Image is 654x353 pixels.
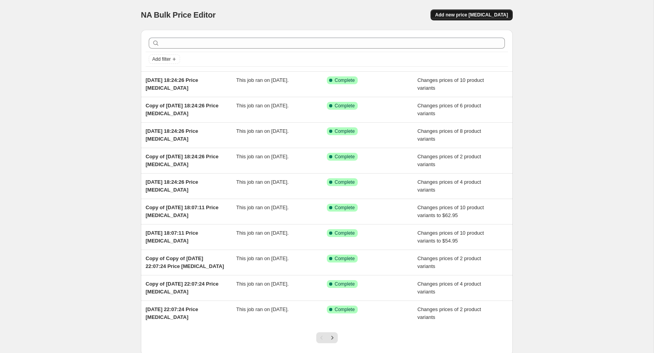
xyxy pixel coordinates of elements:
[236,154,289,159] span: This job ran on [DATE].
[335,154,355,160] span: Complete
[335,128,355,134] span: Complete
[418,128,481,142] span: Changes prices of 8 product variants
[141,11,216,19] span: NA Bulk Price Editor
[146,230,198,244] span: [DATE] 18:07:11 Price [MEDICAL_DATA]
[146,128,198,142] span: [DATE] 18:24:26 Price [MEDICAL_DATA]
[418,230,484,244] span: Changes prices of 10 product variants to $54.95
[316,332,338,343] nav: Pagination
[335,77,355,83] span: Complete
[236,306,289,312] span: This job ran on [DATE].
[236,281,289,287] span: This job ran on [DATE].
[435,12,508,18] span: Add new price [MEDICAL_DATA]
[431,9,513,20] button: Add new price [MEDICAL_DATA]
[236,103,289,109] span: This job ran on [DATE].
[236,77,289,83] span: This job ran on [DATE].
[146,205,218,218] span: Copy of [DATE] 18:07:11 Price [MEDICAL_DATA]
[149,54,180,64] button: Add filter
[418,103,481,116] span: Changes prices of 6 product variants
[236,255,289,261] span: This job ran on [DATE].
[327,332,338,343] button: Next
[335,205,355,211] span: Complete
[146,103,218,116] span: Copy of [DATE] 18:24:26 Price [MEDICAL_DATA]
[146,281,218,295] span: Copy of [DATE] 22:07:24 Price [MEDICAL_DATA]
[152,56,171,62] span: Add filter
[335,230,355,236] span: Complete
[236,179,289,185] span: This job ran on [DATE].
[418,281,481,295] span: Changes prices of 4 product variants
[146,306,198,320] span: [DATE] 22:07:24 Price [MEDICAL_DATA]
[146,154,218,167] span: Copy of [DATE] 18:24:26 Price [MEDICAL_DATA]
[418,179,481,193] span: Changes prices of 4 product variants
[418,77,484,91] span: Changes prices of 10 product variants
[236,230,289,236] span: This job ran on [DATE].
[236,205,289,210] span: This job ran on [DATE].
[418,154,481,167] span: Changes prices of 2 product variants
[146,77,198,91] span: [DATE] 18:24:26 Price [MEDICAL_DATA]
[236,128,289,134] span: This job ran on [DATE].
[335,255,355,262] span: Complete
[335,306,355,313] span: Complete
[146,179,198,193] span: [DATE] 18:24:26 Price [MEDICAL_DATA]
[418,255,481,269] span: Changes prices of 2 product variants
[146,255,224,269] span: Copy of Copy of [DATE] 22:07:24 Price [MEDICAL_DATA]
[418,306,481,320] span: Changes prices of 2 product variants
[335,103,355,109] span: Complete
[335,281,355,287] span: Complete
[418,205,484,218] span: Changes prices of 10 product variants to $62.95
[335,179,355,185] span: Complete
